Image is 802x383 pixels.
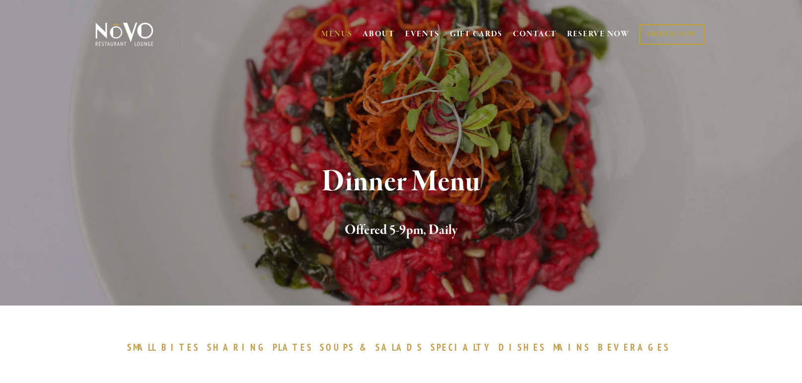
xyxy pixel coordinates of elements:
span: SALADS [375,341,423,353]
a: ABOUT [363,29,395,39]
span: & [360,341,370,353]
a: EVENTS [405,29,439,39]
span: DISHES [499,341,546,353]
a: SPECIALTYDISHES [431,341,551,353]
a: CONTACT [513,25,557,44]
span: SMALL [127,341,157,353]
a: SOUPS&SALADS [320,341,428,353]
span: PLATES [273,341,313,353]
a: GIFT CARDS [450,25,503,44]
a: BEVERAGES [598,341,675,353]
h2: Offered 5-9pm, Daily [112,220,691,241]
img: Novo Restaurant &amp; Lounge [93,22,155,47]
h1: Dinner Menu [112,166,691,198]
span: SOUPS [320,341,355,353]
a: RESERVE NOW [567,25,630,44]
span: SHARING [207,341,268,353]
a: SHARINGPLATES [207,341,317,353]
span: SPECIALTY [431,341,494,353]
a: MAINS [553,341,595,353]
a: SMALLBITES [127,341,205,353]
span: BEVERAGES [598,341,670,353]
span: MAINS [553,341,590,353]
span: BITES [161,341,200,353]
a: ORDER NOW [639,24,704,45]
a: MENUS [321,29,353,39]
